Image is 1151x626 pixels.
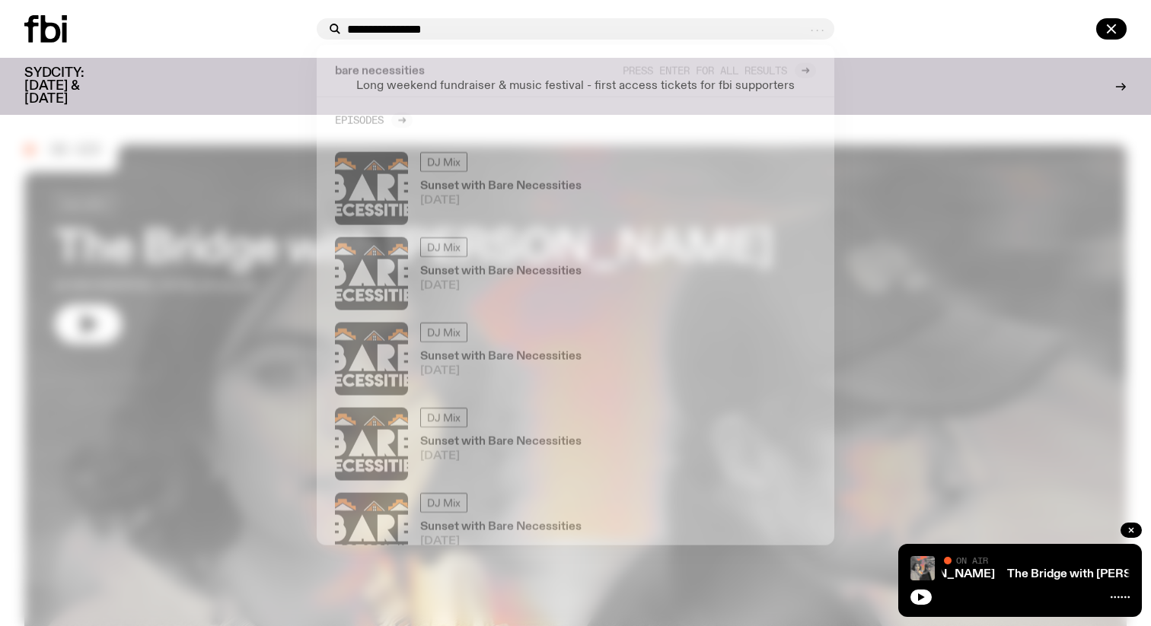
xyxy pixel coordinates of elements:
h2: Episodes [335,114,384,126]
span: Press enter for all results [623,65,787,76]
a: Bare NecessitiesDJ MixSunset with Bare Necessities[DATE] [329,402,822,487]
img: Bare Necessities [335,408,408,481]
span: . [820,22,825,34]
h3: Sunset with Bare Necessities [420,522,582,533]
span: . [815,22,820,34]
span: [DATE] [420,366,582,377]
span: [DATE] [420,536,582,548]
a: Bare NecessitiesDJ MixSunset with Bare Necessities[DATE] [329,231,822,316]
span: [DATE] [420,281,582,292]
img: Bare Necessities [335,493,408,566]
a: Bare NecessitiesDJ MixSunset with Bare Necessities[DATE] [329,316,822,402]
span: [DATE] [420,451,582,462]
span: [DATE] [420,195,582,207]
img: Bare Necessities [335,323,408,396]
a: Press enter for all results [623,63,816,78]
h3: Sunset with Bare Necessities [420,181,582,192]
a: Bare NecessitiesDJ MixSunset with Bare Necessities[DATE] [329,146,822,231]
a: Episodes [335,113,413,128]
img: Bare Necessities [335,152,408,225]
img: Bare Necessities [335,237,408,310]
span: bare necessities [335,66,425,78]
span: On Air [956,555,988,565]
a: Bare NecessitiesDJ MixSunset with Bare Necessities[DATE] [329,487,822,572]
h3: Sunset with Bare Necessities [420,437,582,448]
h3: Sunset with Bare Necessities [420,266,582,278]
span: . [809,22,815,34]
a: The Bridge with [PERSON_NAME] [805,568,995,580]
h3: Sunset with Bare Necessities [420,351,582,363]
h3: SYDCITY: [DATE] & [DATE] [24,67,122,106]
